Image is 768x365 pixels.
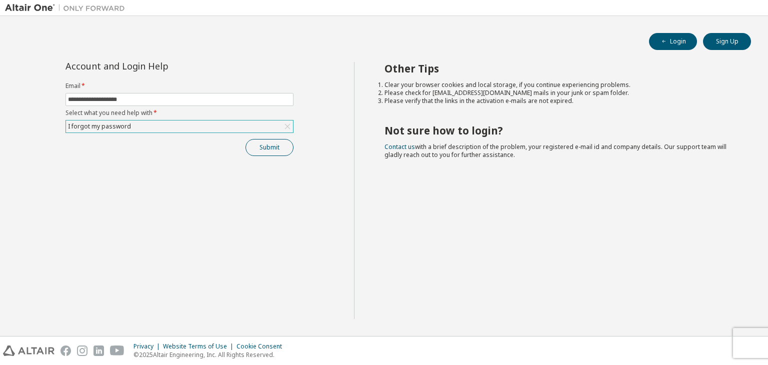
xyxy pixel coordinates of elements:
img: altair_logo.svg [3,345,54,356]
img: linkedin.svg [93,345,104,356]
div: Privacy [133,342,163,350]
span: with a brief description of the problem, your registered e-mail id and company details. Our suppo... [384,142,726,159]
h2: Other Tips [384,62,733,75]
div: I forgot my password [66,121,132,132]
li: Please check for [EMAIL_ADDRESS][DOMAIN_NAME] mails in your junk or spam folder. [384,89,733,97]
img: Altair One [5,3,130,13]
h2: Not sure how to login? [384,124,733,137]
button: Login [649,33,697,50]
button: Submit [245,139,293,156]
div: Website Terms of Use [163,342,236,350]
div: Cookie Consent [236,342,288,350]
p: © 2025 Altair Engineering, Inc. All Rights Reserved. [133,350,288,359]
a: Contact us [384,142,415,151]
li: Clear your browser cookies and local storage, if you continue experiencing problems. [384,81,733,89]
img: instagram.svg [77,345,87,356]
img: youtube.svg [110,345,124,356]
label: Select what you need help with [65,109,293,117]
label: Email [65,82,293,90]
img: facebook.svg [60,345,71,356]
button: Sign Up [703,33,751,50]
li: Please verify that the links in the activation e-mails are not expired. [384,97,733,105]
div: Account and Login Help [65,62,248,70]
div: I forgot my password [66,120,293,132]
